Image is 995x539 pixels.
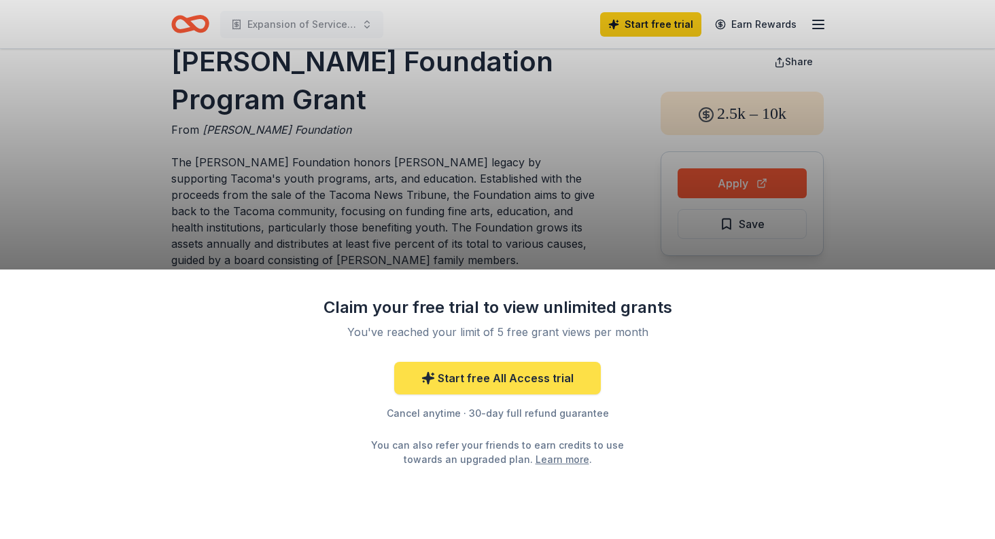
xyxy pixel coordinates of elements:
div: Cancel anytime · 30-day full refund guarantee [321,405,674,422]
div: You can also refer your friends to earn credits to use towards an upgraded plan. . [359,438,636,466]
div: You've reached your limit of 5 free grant views per month [337,324,658,340]
div: Claim your free trial to view unlimited grants [321,297,674,318]
a: Start free All Access trial [394,362,601,394]
a: Learn more [536,452,589,466]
